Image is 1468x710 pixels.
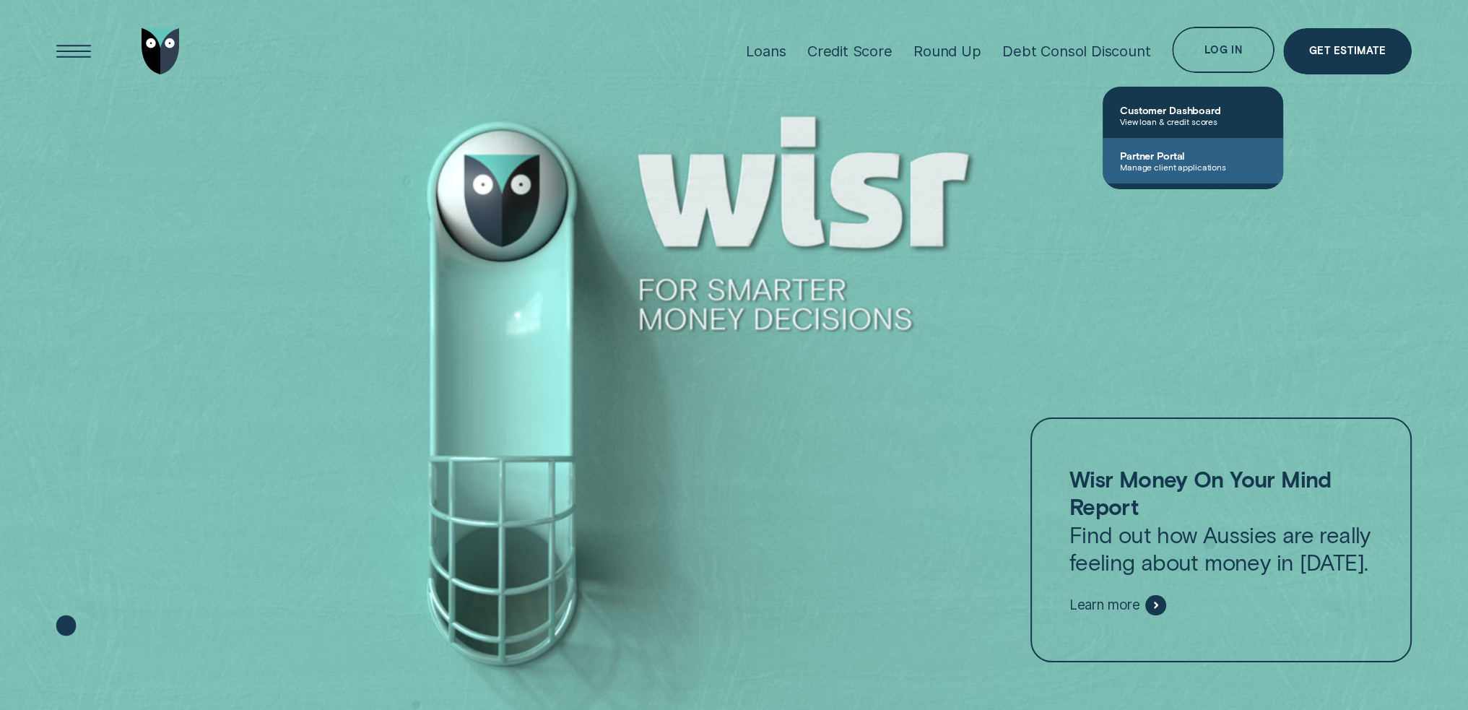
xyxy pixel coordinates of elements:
a: Customer DashboardView loan & credit scores [1103,92,1283,138]
a: Partner PortalManage client applications [1103,138,1283,183]
div: Debt Consol Discount [1002,42,1150,60]
strong: Wisr Money On Your Mind Report [1069,465,1332,520]
span: Learn more [1069,597,1140,614]
p: Find out how Aussies are really feeling about money in [DATE]. [1069,465,1373,576]
div: Credit Score [807,42,892,60]
button: Open Menu [51,28,97,74]
span: View loan & credit scores [1120,116,1266,126]
span: Customer Dashboard [1120,104,1266,116]
a: Wisr Money On Your Mind ReportFind out how Aussies are really feeling about money in [DATE].Learn... [1030,417,1411,662]
span: Partner Portal [1120,150,1266,162]
img: Wisr [142,28,180,74]
div: Loans [746,42,786,60]
div: Round Up [913,42,981,60]
a: Get Estimate [1283,28,1412,74]
span: Manage client applications [1120,162,1266,172]
button: Log in [1172,27,1274,73]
